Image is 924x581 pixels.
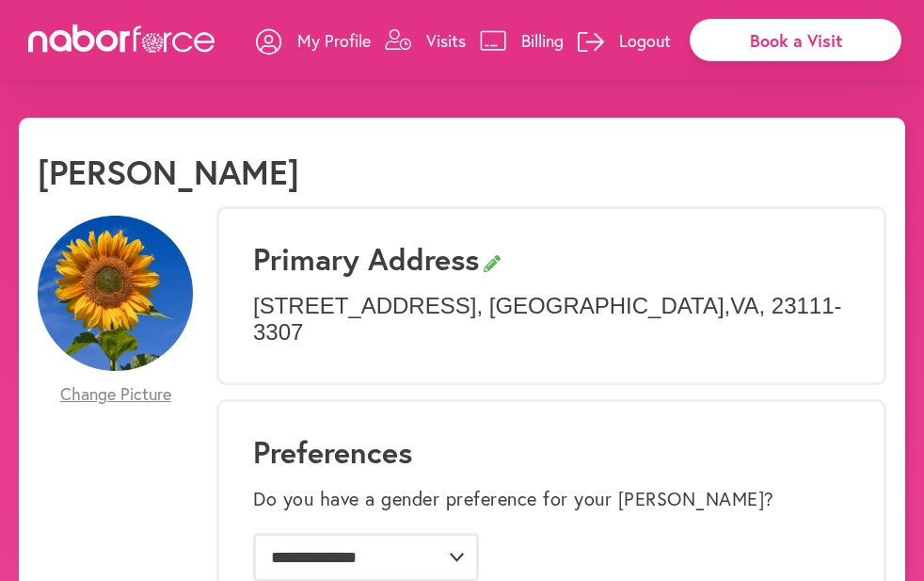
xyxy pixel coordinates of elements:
[256,12,371,69] a: My Profile
[619,29,671,52] p: Logout
[60,384,171,405] span: Change Picture
[521,29,564,52] p: Billing
[253,241,850,277] h3: Primary Address
[253,434,850,470] h1: Preferences
[426,29,466,52] p: Visits
[480,12,564,69] a: Billing
[38,152,299,192] h1: [PERSON_NAME]
[253,293,850,347] p: [STREET_ADDRESS] , [GEOGRAPHIC_DATA] , VA , 23111-3307
[38,216,193,371] img: Rdx3SzarTTylRHckv766
[690,19,901,61] div: Book a Visit
[578,12,671,69] a: Logout
[297,29,371,52] p: My Profile
[253,488,774,510] label: Do you have a gender preference for your [PERSON_NAME]?
[385,12,466,69] a: Visits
